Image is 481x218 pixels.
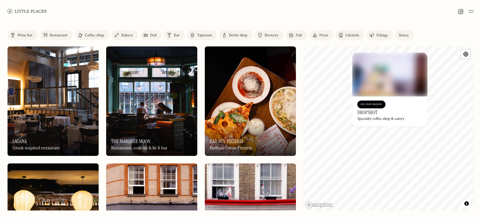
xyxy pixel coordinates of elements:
a: Deli [141,30,162,40]
div: Taproom [197,34,212,37]
div: Pizza [319,34,328,37]
a: DropShotDropShotOn Our RadarDropShotSpecialty coffee shop & eatery [352,52,427,126]
a: Pub [286,30,307,40]
a: Brewery [255,30,283,40]
a: Foliage [367,30,393,40]
div: Stores [399,34,409,37]
a: Mapbox homepage [305,201,333,209]
div: Bar [174,34,180,37]
div: Pub [296,34,302,37]
h3: Bad Boy Pizzeria [210,138,243,144]
a: Lifestyle [336,30,364,40]
h3: The Marquee Moon [111,138,150,144]
div: Greek-inspired restaurant [13,146,60,151]
div: Coffee shop [85,34,104,37]
img: DropShot [352,52,427,96]
h3: Lagana [13,138,27,144]
img: Bad Boy Pizzeria [205,46,296,156]
div: Restaurant [50,34,68,37]
a: Taproom [187,30,217,40]
button: Toggle attribution [463,200,470,207]
img: Lagana [8,46,99,156]
span: Toggle attribution [465,200,468,207]
div: Deli [150,34,157,37]
div: Brewery [265,34,278,37]
a: Restaurant [40,30,73,40]
canvas: Map [303,46,473,210]
div: Bottle shop [229,34,247,37]
button: Find my location [461,50,470,59]
a: The Marquee MoonThe Marquee MoonThe Marquee MoonRestaurant, cocktail & hi-fi bar [106,46,197,156]
h3: DropShot [357,109,378,115]
a: Pizza [310,30,333,40]
div: Bakery [121,34,133,37]
div: Lifestyle [345,34,359,37]
a: Coffee shop [75,30,109,40]
a: Bottle shop [219,30,252,40]
div: Specialty coffee shop & eatery [357,117,405,121]
div: Bethnal Green Pizzeria [210,146,252,151]
a: Wine bar [8,30,38,40]
div: Restaurant, cocktail & hi-fi bar [111,146,168,151]
a: Bad Boy PizzeriaBad Boy PizzeriaBad Boy PizzeriaBethnal Green Pizzeria [205,46,296,156]
a: Bakery [111,30,138,40]
img: The Marquee Moon [106,46,197,156]
a: LaganaLaganaLaganaGreek-inspired restaurant [8,46,99,156]
div: Foliage [376,34,388,37]
div: On Our Radar [360,101,382,108]
div: Wine bar [17,34,33,37]
a: Bar [164,30,185,40]
a: Stores [396,30,414,40]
